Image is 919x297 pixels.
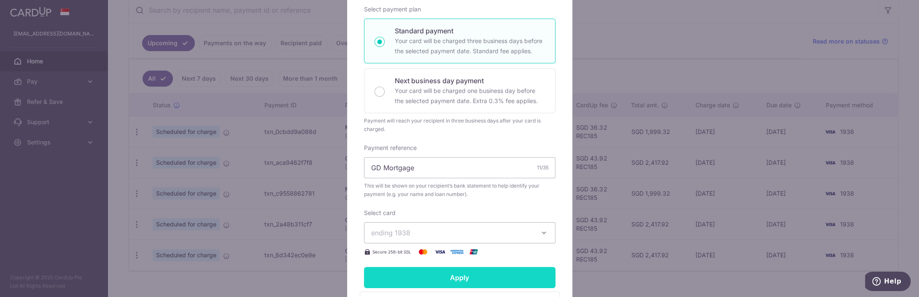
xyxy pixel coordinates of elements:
[395,86,545,106] p: Your card will be charged one business day before the selected payment date. Extra 0.3% fee applies.
[431,247,448,257] img: Visa
[364,144,417,152] label: Payment reference
[364,182,555,199] span: This will be shown on your recipient’s bank statement to help identify your payment (e.g. your na...
[465,247,482,257] img: UnionPay
[364,209,396,217] label: Select card
[395,36,545,56] p: Your card will be charged three business days before the selected payment date. Standard fee appl...
[371,229,410,237] span: ending 1938
[395,26,545,36] p: Standard payment
[364,267,555,288] input: Apply
[865,272,911,293] iframe: Opens a widget where you can find more information
[415,247,431,257] img: Mastercard
[364,117,555,134] div: Payment will reach your recipient in three business days after your card is charged.
[364,5,421,14] label: Select payment plan
[537,163,549,172] div: 11/35
[395,76,545,86] p: Next business day payment
[372,248,411,255] span: Secure 256-bit SSL
[364,222,555,243] button: ending 1938
[448,247,465,257] img: American Express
